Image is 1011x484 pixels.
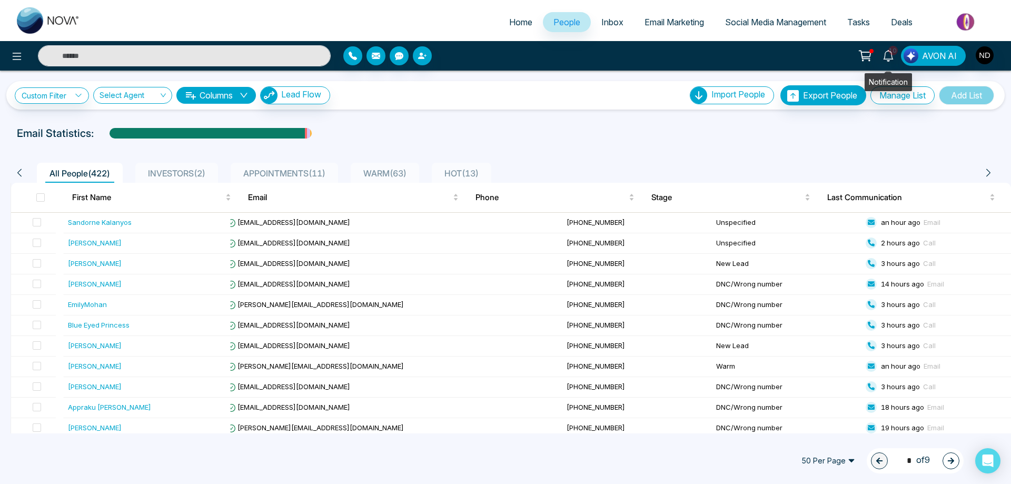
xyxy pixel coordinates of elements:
span: Call [923,239,936,247]
span: an hour ago [881,218,920,226]
span: AVON AI [922,50,957,62]
span: Email [927,403,944,411]
span: [EMAIL_ADDRESS][DOMAIN_NAME] [227,321,350,329]
span: [PHONE_NUMBER] [567,423,625,432]
td: Unspecified [712,233,861,254]
span: 19 hours ago [881,423,924,432]
span: [EMAIL_ADDRESS][DOMAIN_NAME] [227,341,350,350]
span: [PERSON_NAME][EMAIL_ADDRESS][DOMAIN_NAME] [227,423,404,432]
span: [PERSON_NAME][EMAIL_ADDRESS][DOMAIN_NAME] [227,362,404,370]
a: 10 [876,46,901,64]
span: Email [927,423,944,432]
span: [PHONE_NUMBER] [567,259,625,268]
span: [PHONE_NUMBER] [567,280,625,288]
th: Email [240,183,467,212]
button: Lead Flow [260,86,330,104]
div: Notification [865,73,912,91]
span: HOT ( 13 ) [440,168,483,179]
span: Call [923,341,936,350]
button: Manage List [870,86,935,104]
span: [EMAIL_ADDRESS][DOMAIN_NAME] [227,382,350,391]
a: Deals [880,12,923,32]
img: Nova CRM Logo [17,7,80,34]
span: Home [509,17,532,27]
div: [PERSON_NAME] [68,361,122,371]
span: Email [927,280,944,288]
img: Market-place.gif [928,10,1005,34]
span: Email [924,218,940,226]
button: AVON AI [901,46,966,66]
span: Phone [475,191,627,204]
a: Home [499,12,543,32]
span: Inbox [601,17,623,27]
div: Open Intercom Messenger [975,448,1000,473]
span: Lead Flow [281,89,321,100]
td: Unspecified [712,213,861,233]
td: DNC/Wrong number [712,274,861,295]
span: People [553,17,580,27]
a: Inbox [591,12,634,32]
a: People [543,12,591,32]
span: Import People [711,89,765,100]
span: Deals [891,17,913,27]
td: New Lead [712,254,861,274]
span: Email Marketing [645,17,704,27]
span: 50 Per Page [794,452,863,469]
span: Call [923,382,936,391]
th: Last Communication [819,183,1011,212]
span: 3 hours ago [881,259,920,268]
td: DNC/Wrong number [712,295,861,315]
img: Lead Flow [904,48,918,63]
div: Blue Eyed Princess [68,320,130,330]
span: Tasks [847,17,870,27]
span: Call [923,300,936,309]
span: [EMAIL_ADDRESS][DOMAIN_NAME] [227,218,350,226]
img: Lead Flow [261,87,277,104]
span: Last Communication [827,191,987,204]
span: [PHONE_NUMBER] [567,341,625,350]
span: [PHONE_NUMBER] [567,321,625,329]
span: Export People [803,90,857,101]
th: Stage [643,183,819,212]
div: [PERSON_NAME] [68,381,122,392]
span: APPOINTMENTS ( 11 ) [239,168,330,179]
span: [PHONE_NUMBER] [567,382,625,391]
span: of 9 [900,453,930,468]
span: 14 hours ago [881,280,924,288]
p: Email Statistics: [17,125,94,141]
div: [PERSON_NAME] [68,340,122,351]
a: Custom Filter [15,87,89,104]
span: [PHONE_NUMBER] [567,362,625,370]
span: [EMAIL_ADDRESS][DOMAIN_NAME] [227,280,350,288]
th: Phone [467,183,643,212]
div: EmilyMohan [68,299,107,310]
td: New Lead [712,336,861,357]
span: [PHONE_NUMBER] [567,218,625,226]
div: [PERSON_NAME] [68,258,122,269]
div: [PERSON_NAME] [68,238,122,248]
span: Call [923,259,936,268]
span: down [240,91,248,100]
span: [PHONE_NUMBER] [567,239,625,247]
a: Social Media Management [715,12,837,32]
div: Sandorne Kalanyos [68,217,132,228]
span: [EMAIL_ADDRESS][DOMAIN_NAME] [227,403,350,411]
a: Email Marketing [634,12,715,32]
span: All People ( 422 ) [45,168,114,179]
span: 2 hours ago [881,239,920,247]
td: DNC/Wrong number [712,418,861,439]
span: [PHONE_NUMBER] [567,300,625,309]
span: 18 hours ago [881,403,924,411]
span: Call [923,321,936,329]
span: 10 [888,46,898,55]
div: Appraku [PERSON_NAME] [68,402,151,412]
span: [EMAIL_ADDRESS][DOMAIN_NAME] [227,259,350,268]
span: INVESTORS ( 2 ) [144,168,210,179]
span: 3 hours ago [881,341,920,350]
span: Social Media Management [725,17,826,27]
span: Email [248,191,450,204]
div: [PERSON_NAME] [68,279,122,289]
span: Email [924,362,940,370]
span: WARM ( 63 ) [359,168,411,179]
th: First Name [64,183,240,212]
